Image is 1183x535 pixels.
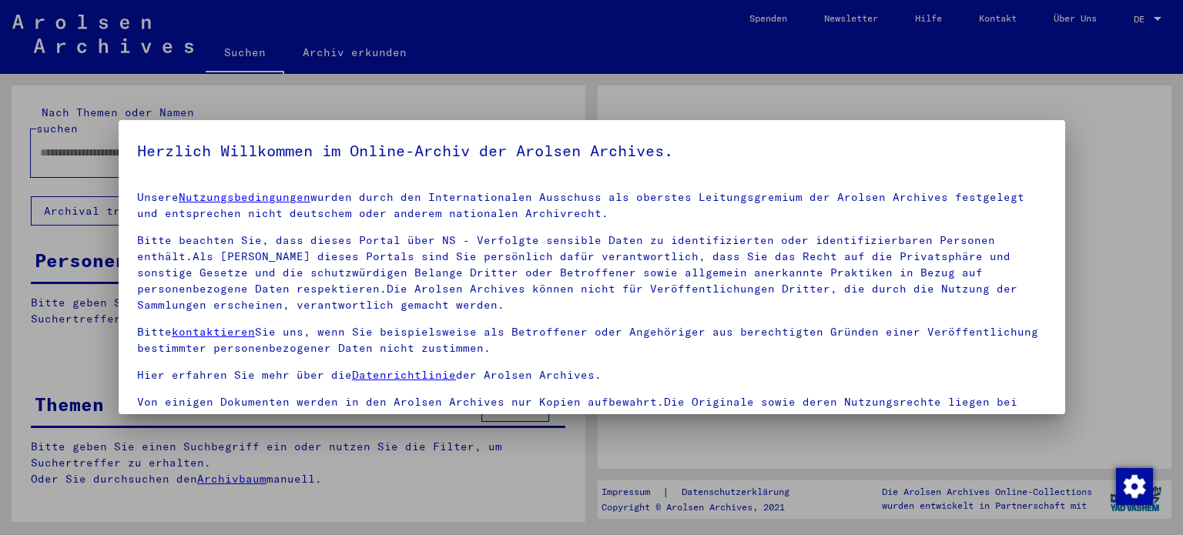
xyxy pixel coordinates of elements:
img: Modifier le consentement [1116,468,1153,505]
p: Bitte Sie uns, wenn Sie beispielsweise als Betroffener oder Angehöriger aus berechtigten Gründen ... [137,324,1047,356]
p: Hier erfahren Sie mehr über die der Arolsen Archives. [137,367,1047,383]
p: Unsere wurden durch den Internationalen Ausschuss als oberstes Leitungsgremium der Arolsen Archiv... [137,189,1047,222]
h5: Herzlich Willkommen im Online-Archiv der Arolsen Archives. [137,139,1047,163]
a: Datenrichtlinie [352,368,456,382]
p: Bitte beachten Sie, dass dieses Portal über NS - Verfolgte sensible Daten zu identifizierten oder... [137,232,1047,313]
p: Von einigen Dokumenten werden in den Arolsen Archives nur Kopien aufbewahrt.Die Originale sowie d... [137,394,1047,426]
a: kontaktieren Sie uns [290,411,428,425]
a: kontaktieren [172,325,255,339]
a: Nutzungsbedingungen [179,190,310,204]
